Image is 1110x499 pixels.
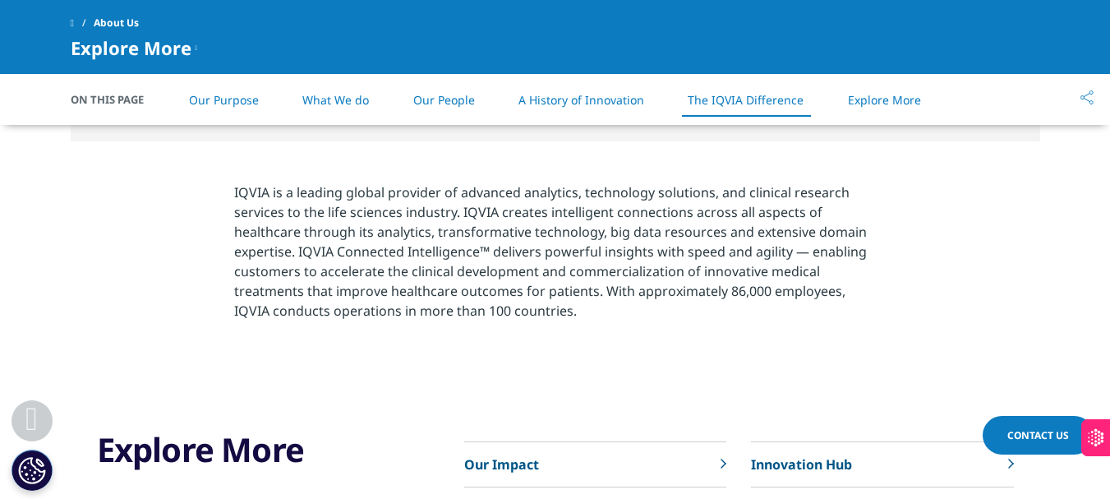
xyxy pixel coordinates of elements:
[189,92,259,108] a: Our Purpose
[302,92,369,108] a: What We do
[413,92,475,108] a: Our People
[97,429,371,470] h3: Explore More
[94,8,139,38] span: About Us
[1007,428,1069,442] span: Contact Us
[518,92,644,108] a: A History of Innovation
[688,92,804,108] a: The IQVIA Difference
[751,442,1013,487] a: Innovation Hub
[71,38,191,58] span: Explore More
[848,92,921,108] a: Explore More
[464,455,539,474] p: Our Impact
[234,183,876,330] p: IQVIA is a leading global provider of advanced analytics, technology solutions, and clinical rese...
[12,450,53,491] button: Cookies Settings
[751,455,852,474] p: Innovation Hub
[71,91,161,108] span: On This Page
[983,416,1094,455] a: Contact Us
[464,442,726,487] a: Our Impact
